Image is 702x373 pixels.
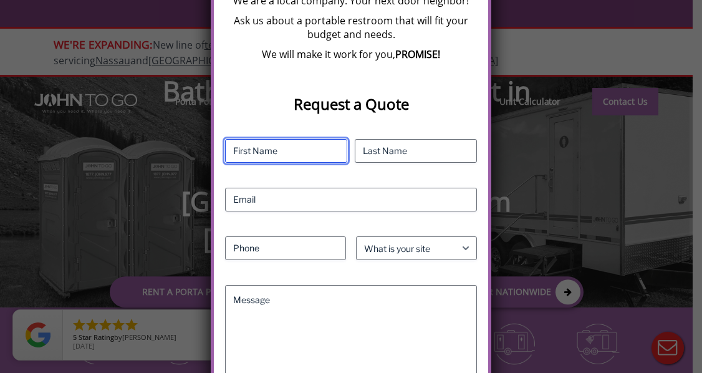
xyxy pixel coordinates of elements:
strong: Request a Quote [294,94,409,114]
p: We will make it work for you, [225,47,477,61]
input: Phone [225,236,346,260]
input: First Name [225,139,347,163]
p: Ask us about a portable restroom that will fit your budget and needs. [225,14,477,41]
input: Last Name [355,139,477,163]
input: Email [225,188,477,211]
b: PROMISE! [395,47,440,61]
